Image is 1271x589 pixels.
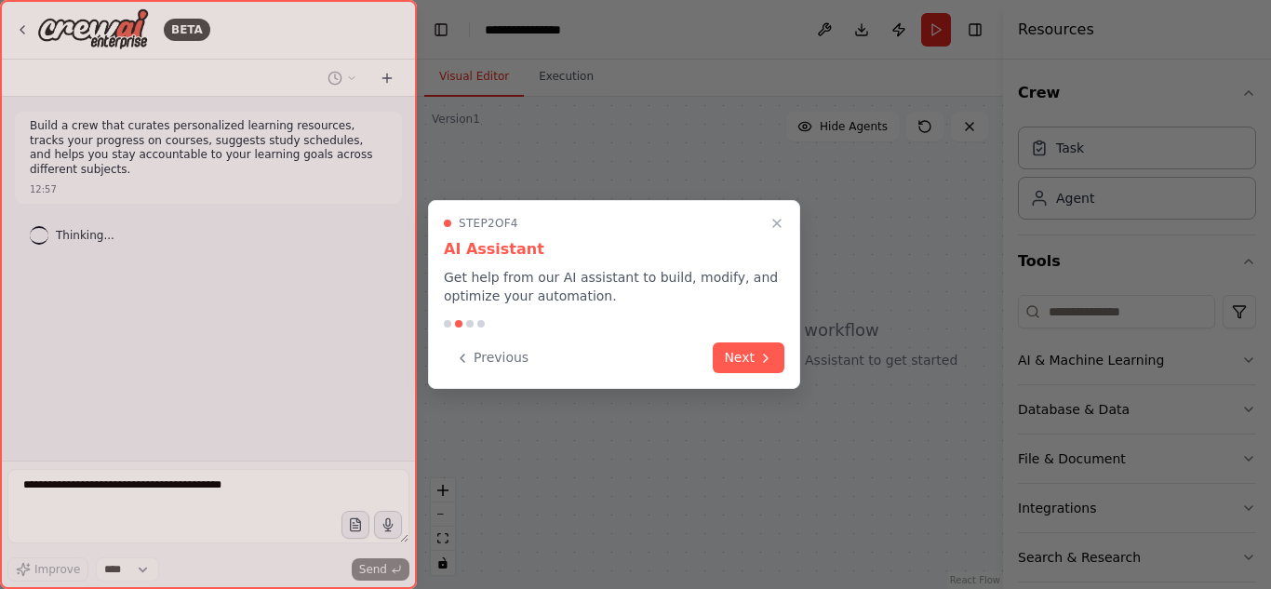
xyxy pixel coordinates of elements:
span: Step 2 of 4 [459,216,518,231]
button: Close walkthrough [766,212,788,234]
button: Hide left sidebar [428,17,454,43]
button: Previous [444,342,540,373]
h3: AI Assistant [444,238,784,261]
p: Get help from our AI assistant to build, modify, and optimize your automation. [444,268,784,305]
button: Next [713,342,784,373]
